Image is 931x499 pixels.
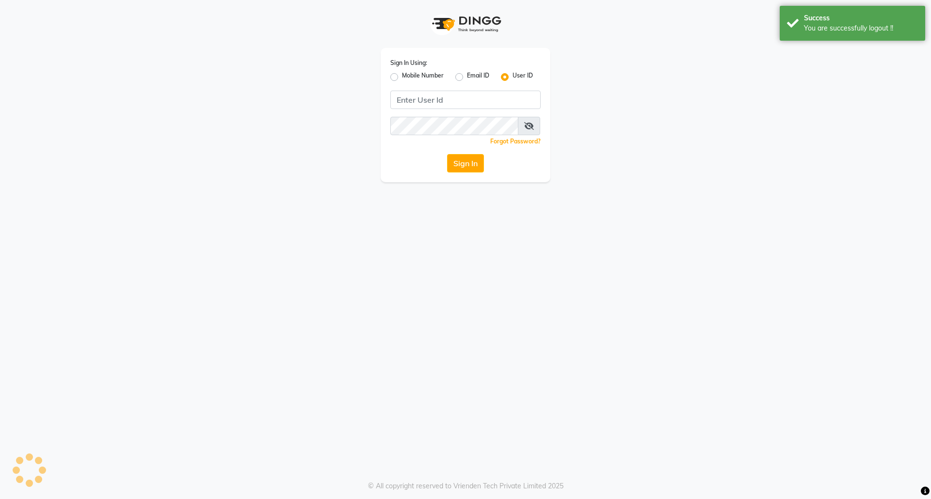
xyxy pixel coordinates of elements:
button: Sign In [447,154,484,172]
input: Username [390,117,518,135]
label: Sign In Using: [390,59,427,67]
label: Mobile Number [402,71,444,83]
input: Username [390,91,541,109]
label: User ID [513,71,533,83]
a: Forgot Password? [490,138,541,145]
label: Email ID [467,71,489,83]
div: You are successfully logout !! [804,23,918,33]
div: Success [804,13,918,23]
img: logo1.svg [427,10,504,38]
